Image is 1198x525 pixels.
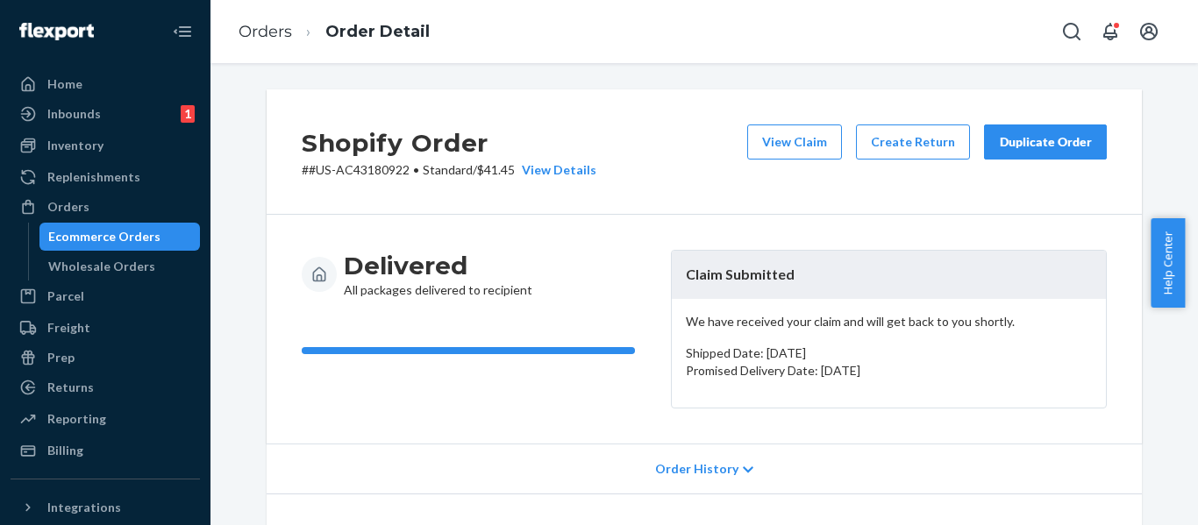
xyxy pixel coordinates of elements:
[47,499,121,516] div: Integrations
[11,100,200,128] a: Inbounds1
[344,250,532,299] div: All packages delivered to recipient
[515,161,596,179] button: View Details
[984,124,1107,160] button: Duplicate Order
[1087,472,1180,516] iframe: Opens a widget where you can chat to one of our agents
[325,22,430,41] a: Order Detail
[1151,218,1185,308] button: Help Center
[19,23,94,40] img: Flexport logo
[239,22,292,41] a: Orders
[686,362,1092,380] p: Promised Delivery Date: [DATE]
[747,124,842,160] button: View Claim
[686,313,1092,330] p: We have received your claim and will get back to you shortly.
[47,168,140,186] div: Replenishments
[47,410,106,428] div: Reporting
[856,124,970,160] button: Create Return
[11,493,200,521] button: Integrations
[11,373,200,401] a: Returns
[686,344,1092,362] p: Shipped Date: [DATE]
[225,6,444,58] ol: breadcrumbs
[11,163,200,191] a: Replenishments
[1093,14,1128,49] button: Open notifications
[47,349,75,366] div: Prep
[672,251,1106,299] header: Claim Submitted
[47,75,82,93] div: Home
[11,436,200,465] a: Billing
[39,252,201,280] a: Wholesale Orders
[47,287,84,305] div: Parcel
[11,70,200,98] a: Home
[413,162,419,177] span: •
[11,282,200,310] a: Parcel
[999,133,1092,151] div: Duplicate Order
[11,405,200,433] a: Reporting
[47,379,94,396] div: Returns
[47,319,90,337] div: Freight
[655,460,738,478] span: Order History
[11,314,200,342] a: Freight
[47,137,103,154] div: Inventory
[1054,14,1089,49] button: Open Search Box
[181,105,195,123] div: 1
[344,250,532,281] h3: Delivered
[11,193,200,221] a: Orders
[302,161,596,179] p: # #US-AC43180922 / $41.45
[47,198,89,216] div: Orders
[48,258,155,275] div: Wholesale Orders
[423,162,473,177] span: Standard
[165,14,200,49] button: Close Navigation
[48,228,160,245] div: Ecommerce Orders
[39,223,201,251] a: Ecommerce Orders
[11,131,200,160] a: Inventory
[1131,14,1166,49] button: Open account menu
[47,105,101,123] div: Inbounds
[11,344,200,372] a: Prep
[302,124,596,161] h2: Shopify Order
[47,442,83,459] div: Billing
